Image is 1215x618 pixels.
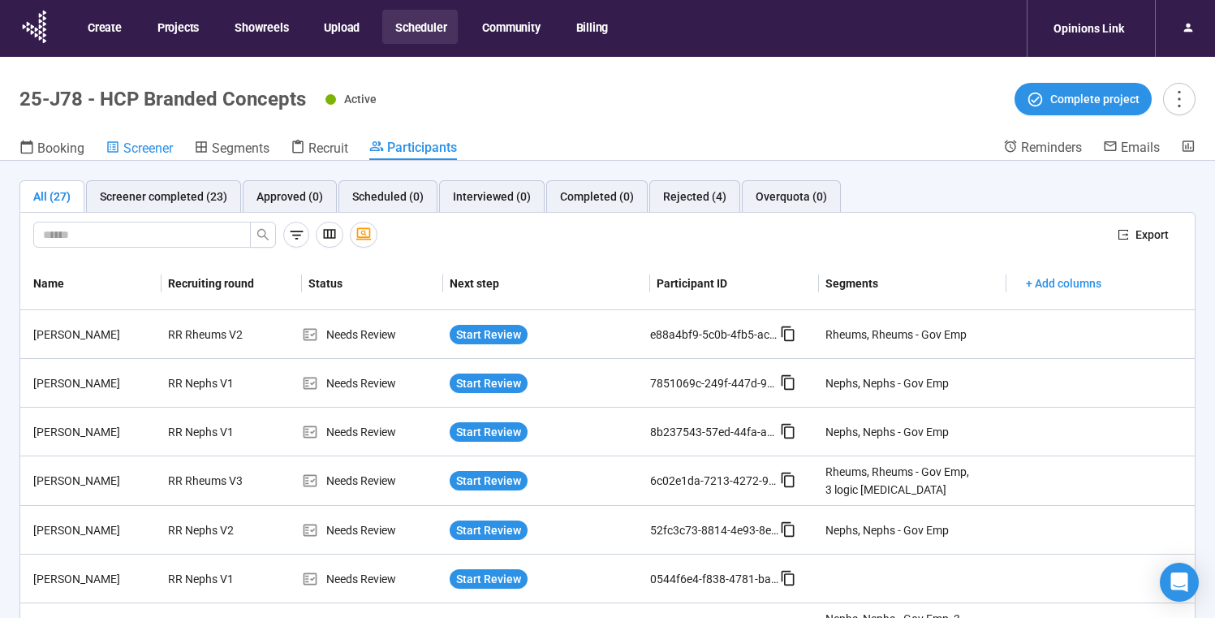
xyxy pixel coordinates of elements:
div: Screener completed (23) [100,188,227,205]
button: exportExport [1105,222,1182,248]
button: Start Review [450,422,528,442]
span: Start Review [456,521,521,539]
span: Booking [37,140,84,156]
div: Needs Review [302,326,443,344]
a: Reminders [1003,139,1082,158]
button: Start Review [450,569,528,589]
div: [PERSON_NAME] [27,570,162,588]
div: RR Rheums V2 [162,319,283,350]
div: Needs Review [302,472,443,490]
div: e88a4bf9-5c0b-4fb5-acf4-bffefd19c5ed [650,326,780,344]
th: Status [302,257,443,310]
div: Overquota (0) [756,188,827,205]
span: Emails [1121,140,1160,155]
button: Create [75,10,133,44]
th: Next step [443,257,650,310]
span: Segments [212,140,269,156]
a: Recruit [291,139,348,160]
div: Rheums, Rheums - Gov Emp, 3 logic [MEDICAL_DATA] [825,463,975,499]
th: Recruiting round [162,257,303,310]
div: 6c02e1da-7213-4272-9817-16266c373fb1 [650,472,780,490]
button: Showreels [222,10,299,44]
a: Emails [1103,139,1160,158]
span: Recruit [308,140,348,156]
div: RR Rheums V3 [162,465,283,496]
div: Interviewed (0) [453,188,531,205]
button: Start Review [450,471,528,491]
th: Segments [819,257,1007,310]
div: 52fc3c73-8814-4e93-8e5b-e8035611d12d [650,521,780,539]
span: Reminders [1021,140,1082,155]
div: All (27) [33,188,71,205]
button: Community [469,10,551,44]
span: Screener [123,140,173,156]
button: Billing [563,10,620,44]
span: + Add columns [1026,274,1101,292]
a: Screener [106,139,173,160]
div: Needs Review [302,570,443,588]
div: Nephs, Nephs - Gov Emp [825,521,949,539]
div: Nephs, Nephs - Gov Emp [825,374,949,392]
th: Participant ID [650,257,819,310]
span: export [1118,229,1129,240]
a: Participants [369,139,457,160]
th: Name [20,257,162,310]
button: Start Review [450,325,528,344]
div: Approved (0) [256,188,323,205]
button: Projects [144,10,210,44]
div: [PERSON_NAME] [27,374,162,392]
span: Start Review [456,374,521,392]
span: Participants [387,140,457,155]
div: [PERSON_NAME] [27,472,162,490]
button: Complete project [1015,83,1152,115]
button: more [1163,83,1196,115]
span: more [1168,88,1190,110]
div: RR Nephs V1 [162,564,283,594]
div: Open Intercom Messenger [1160,563,1199,602]
div: Needs Review [302,423,443,441]
a: Segments [194,139,269,160]
button: Start Review [450,374,528,393]
div: Completed (0) [560,188,634,205]
span: search [256,228,269,241]
button: + Add columns [1013,270,1114,296]
div: RR Nephs V2 [162,515,283,546]
button: Scheduler [382,10,458,44]
span: Start Review [456,326,521,344]
div: RR Nephs V1 [162,368,283,399]
button: Upload [311,10,371,44]
h1: 25-J78 - HCP Branded Concepts [19,88,306,110]
button: Start Review [450,521,528,540]
div: [PERSON_NAME] [27,521,162,539]
div: Scheduled (0) [352,188,424,205]
div: [PERSON_NAME] [27,326,162,344]
div: Rheums, Rheums - Gov Emp [825,326,967,344]
div: Nephs, Nephs - Gov Emp [825,423,949,441]
span: Start Review [456,570,521,588]
div: Rejected (4) [663,188,726,205]
span: Active [344,93,377,106]
div: Needs Review [302,521,443,539]
div: 8b237543-57ed-44fa-a9e9-4adf7e245643 [650,423,780,441]
div: 0544f6e4-f838-4781-ba66-ecb3ae8196c8 [650,570,780,588]
span: Complete project [1050,90,1140,108]
div: 7851069c-249f-447d-99f5-6ce4d30c2de1 [650,374,780,392]
span: Export [1135,226,1169,244]
div: [PERSON_NAME] [27,423,162,441]
button: search [250,222,276,248]
span: Start Review [456,472,521,490]
div: RR Nephs V1 [162,417,283,447]
a: Booking [19,139,84,160]
div: Needs Review [302,374,443,392]
div: Opinions Link [1044,13,1134,44]
span: Start Review [456,423,521,441]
